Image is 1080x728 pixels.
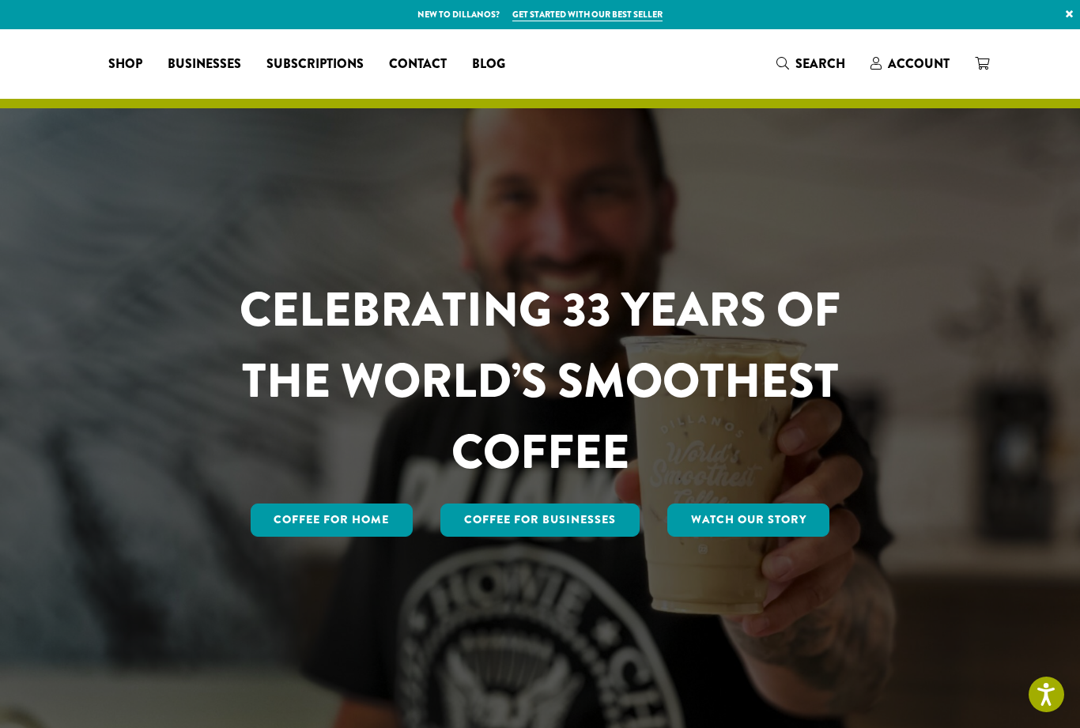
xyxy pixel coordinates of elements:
a: Get started with our best seller [512,8,663,21]
h1: CELEBRATING 33 YEARS OF THE WORLD’S SMOOTHEST COFFEE [193,274,887,488]
span: Subscriptions [266,55,364,74]
span: Businesses [168,55,241,74]
span: Blog [472,55,505,74]
span: Search [795,55,845,73]
a: Coffee For Businesses [440,504,640,537]
a: Search [764,51,858,77]
a: Watch Our Story [667,504,830,537]
span: Shop [108,55,142,74]
a: Shop [96,51,155,77]
a: Coffee for Home [251,504,413,537]
span: Contact [389,55,447,74]
span: Account [888,55,950,73]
